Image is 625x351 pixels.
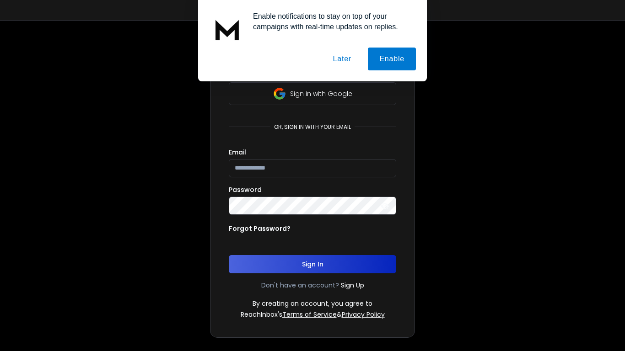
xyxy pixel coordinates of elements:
a: Terms of Service [282,310,337,319]
a: Sign Up [341,281,364,290]
a: Privacy Policy [342,310,385,319]
p: Don't have an account? [261,281,339,290]
button: Enable [368,48,416,70]
img: notification icon [209,11,246,48]
p: ReachInbox's & [241,310,385,319]
p: Sign in with Google [290,89,352,98]
label: Password [229,186,262,193]
p: By creating an account, you agree to [253,299,372,308]
p: Forgot Password? [229,224,291,233]
button: Sign In [229,255,396,273]
label: Email [229,149,246,155]
div: Enable notifications to stay on top of your campaigns with real-time updates on replies. [246,11,416,32]
button: Sign in with Google [229,82,396,105]
button: Later [321,48,362,70]
p: or, sign in with your email [270,123,355,131]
